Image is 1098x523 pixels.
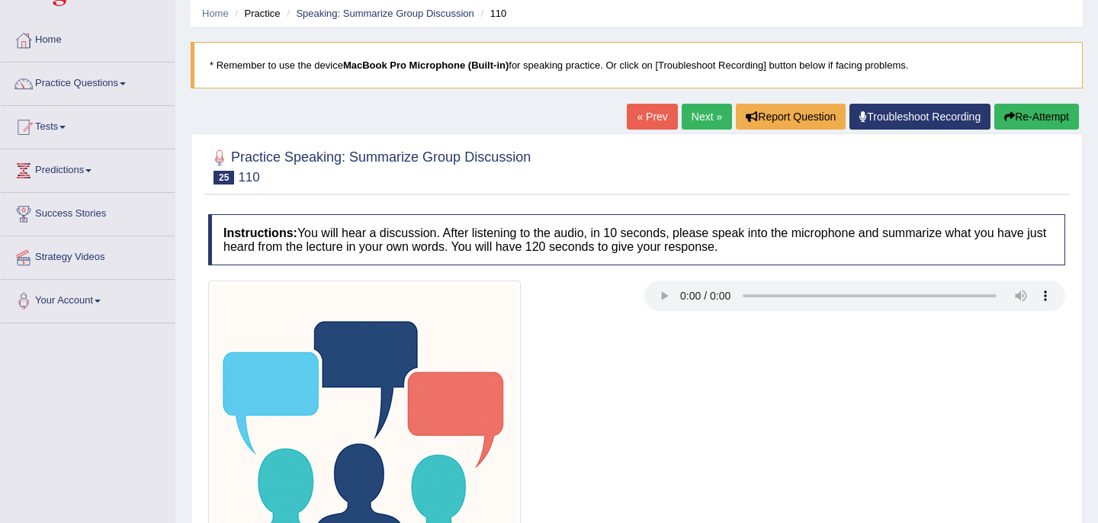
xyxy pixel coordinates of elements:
[1,236,175,274] a: Strategy Videos
[1,193,175,231] a: Success Stories
[296,8,474,19] a: Speaking: Summarize Group Discussion
[223,226,297,239] b: Instructions:
[191,42,1083,88] blockquote: * Remember to use the device for speaking practice. Or click on [Troubleshoot Recording] button b...
[736,104,846,130] button: Report Question
[477,6,506,21] li: 110
[1,106,175,144] a: Tests
[213,171,234,184] span: 25
[1,280,175,318] a: Your Account
[1,149,175,188] a: Predictions
[627,104,677,130] a: « Prev
[682,104,732,130] a: Next »
[994,104,1079,130] button: Re-Attempt
[231,6,280,21] li: Practice
[208,146,531,184] h2: Practice Speaking: Summarize Group Discussion
[849,104,990,130] a: Troubleshoot Recording
[208,214,1065,265] h4: You will hear a discussion. After listening to the audio, in 10 seconds, please speak into the mi...
[238,170,259,184] small: 110
[343,59,509,71] b: MacBook Pro Microphone (Built-in)
[1,63,175,101] a: Practice Questions
[202,8,229,19] a: Home
[1,19,175,57] a: Home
